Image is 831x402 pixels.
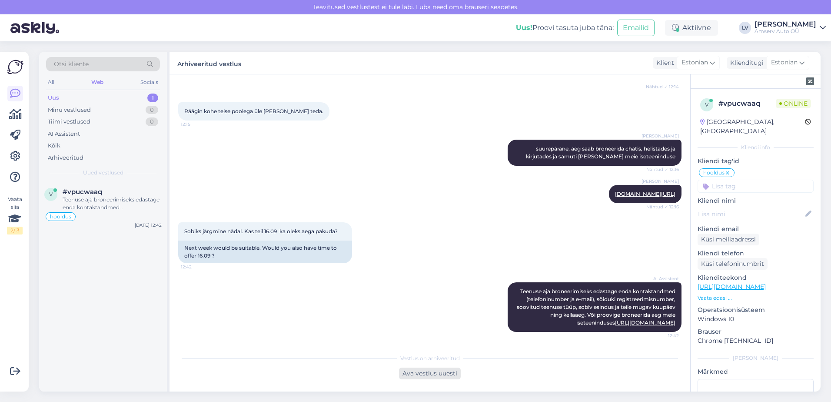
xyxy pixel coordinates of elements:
[705,101,708,108] span: v
[727,58,764,67] div: Klienditugi
[48,94,59,102] div: Uus
[147,94,158,102] div: 1
[63,196,162,211] div: Teenuse aja broneerimiseks edastage enda kontaktandmed (telefoninumber ja e-mail), sõiduki regist...
[7,59,23,75] img: Askly Logo
[755,21,816,28] div: [PERSON_NAME]
[399,368,461,379] div: Ava vestlus uuesti
[178,241,352,263] div: Next week would be suitable. Would you also have time to offer 16.09 ?
[184,228,338,234] span: Sobiks järgmine nädal. Kas teil 16.09 ka oleks aega pakuda?
[7,195,23,234] div: Vaata siia
[615,319,675,326] a: [URL][DOMAIN_NAME]
[755,28,816,35] div: Amserv Auto OÜ
[698,224,814,234] p: Kliendi email
[517,288,677,326] span: Teenuse aja broneerimiseks edastage enda kontaktandmed (telefoninumber ja e-mail), sõiduki regist...
[135,222,162,228] div: [DATE] 12:42
[146,117,158,126] div: 0
[698,327,814,336] p: Brauser
[739,22,751,34] div: LV
[48,154,83,162] div: Arhiveeritud
[698,367,814,376] p: Märkmed
[516,23,614,33] div: Proovi tasuta juba täna:
[146,106,158,114] div: 0
[646,166,679,173] span: Nähtud ✓ 12:16
[700,117,805,136] div: [GEOGRAPHIC_DATA], [GEOGRAPHIC_DATA]
[615,191,675,197] a: [DOMAIN_NAME][URL]
[90,77,105,88] div: Web
[50,214,71,219] span: hooldus
[181,121,213,127] span: 12:15
[49,191,53,198] span: v
[698,258,768,270] div: Küsi telefoninumbrit
[755,21,826,35] a: [PERSON_NAME]Amserv Auto OÜ
[698,273,814,282] p: Klienditeekond
[653,58,674,67] div: Klient
[63,188,102,196] span: #vpucwaaq
[698,157,814,166] p: Kliendi tag'id
[718,98,776,109] div: # vpucwaaq
[771,58,798,67] span: Estonian
[698,234,759,245] div: Küsi meiliaadressi
[48,130,80,138] div: AI Assistent
[177,57,241,69] label: Arhiveeritud vestlus
[698,209,804,219] input: Lisa nimi
[526,145,677,160] span: suurepärane, aeg saab broneerida chatis, helistades ja kirjutades ja samuti [PERSON_NAME] meie is...
[646,275,679,282] span: AI Assistent
[698,144,814,151] div: Kliendi info
[48,117,90,126] div: Tiimi vestlused
[184,108,323,114] span: Räägin kohe teise poolega üle [PERSON_NAME] teda.
[181,264,213,270] span: 12:42
[806,77,814,85] img: zendesk
[54,60,89,69] span: Otsi kliente
[698,336,814,345] p: Chrome [TECHNICAL_ID]
[703,170,725,175] span: hooldus
[681,58,708,67] span: Estonian
[698,196,814,205] p: Kliendi nimi
[698,315,814,324] p: Windows 10
[617,20,655,36] button: Emailid
[646,84,679,90] span: Nähtud ✓ 12:14
[48,106,91,114] div: Minu vestlused
[776,99,811,108] span: Online
[83,169,123,177] span: Uued vestlused
[7,227,23,234] div: 2 / 3
[139,77,160,88] div: Socials
[698,305,814,315] p: Operatsioonisüsteem
[665,20,718,36] div: Aktiivne
[400,355,460,362] span: Vestlus on arhiveeritud
[642,178,679,184] span: [PERSON_NAME]
[698,294,814,302] p: Vaata edasi ...
[698,180,814,193] input: Lisa tag
[646,204,679,210] span: Nähtud ✓ 12:16
[48,141,60,150] div: Kõik
[698,283,766,291] a: [URL][DOMAIN_NAME]
[698,249,814,258] p: Kliendi telefon
[646,332,679,339] span: 12:42
[698,354,814,362] div: [PERSON_NAME]
[642,133,679,139] span: [PERSON_NAME]
[46,77,56,88] div: All
[516,23,532,32] b: Uus!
